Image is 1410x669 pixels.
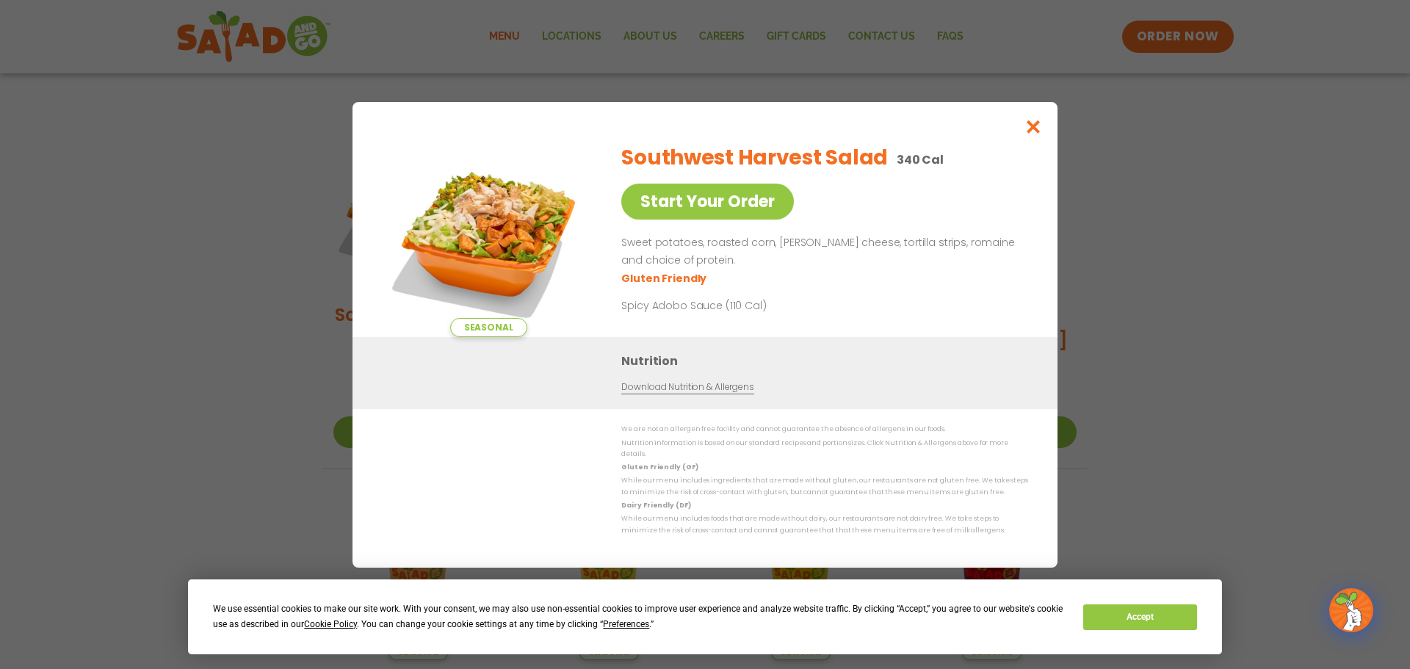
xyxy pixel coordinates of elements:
[621,142,888,173] h2: Southwest Harvest Salad
[1083,604,1196,630] button: Accept
[621,184,794,220] a: Start Your Order
[386,131,591,337] img: Featured product photo for Southwest Harvest Salad
[897,151,944,169] p: 340 Cal
[213,601,1066,632] div: We use essential cookies to make our site work. With your consent, we may also use non-essential ...
[621,437,1028,460] p: Nutrition information is based on our standard recipes and portion sizes. Click Nutrition & Aller...
[1331,590,1372,631] img: wpChatIcon
[621,352,1035,370] h3: Nutrition
[188,579,1222,654] div: Cookie Consent Prompt
[621,463,698,471] strong: Gluten Friendly (GF)
[450,318,527,337] span: Seasonal
[621,501,690,510] strong: Dairy Friendly (DF)
[304,619,357,629] span: Cookie Policy
[1010,102,1057,151] button: Close modal
[621,297,893,313] p: Spicy Adobo Sauce (110 Cal)
[621,424,1028,435] p: We are not an allergen free facility and cannot guarantee the absence of allergens in our foods.
[621,475,1028,498] p: While our menu includes ingredients that are made without gluten, our restaurants are not gluten ...
[621,380,753,394] a: Download Nutrition & Allergens
[603,619,649,629] span: Preferences
[621,234,1022,270] p: Sweet potatoes, roasted corn, [PERSON_NAME] cheese, tortilla strips, romaine and choice of protein.
[621,270,709,286] li: Gluten Friendly
[621,513,1028,536] p: While our menu includes foods that are made without dairy, our restaurants are not dairy free. We...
